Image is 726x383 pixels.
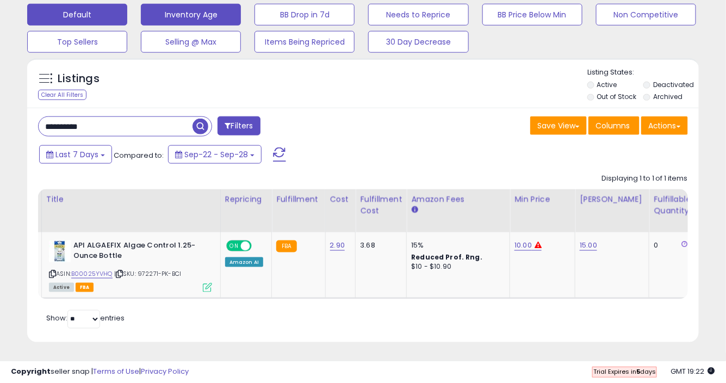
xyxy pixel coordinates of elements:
label: Archived [653,92,682,101]
button: Actions [641,116,688,135]
img: 41jc3OvKvZL._SL40_.jpg [49,240,71,262]
label: Deactivated [653,80,694,89]
span: Sep-22 - Sep-28 [184,149,248,160]
span: Last 7 Days [55,149,98,160]
div: Amazon AI [225,257,263,267]
div: 15% [411,240,501,250]
a: Terms of Use [93,366,139,376]
button: Last 7 Days [39,145,112,164]
span: ON [227,242,241,251]
span: | SKU: 972271-PK-BCI [114,269,181,278]
button: Items Being Repriced [255,31,355,53]
div: Displaying 1 to 1 of 1 items [601,174,688,184]
a: 2.90 [330,240,345,251]
div: [PERSON_NAME] [580,194,644,205]
div: 3.68 [360,240,398,250]
a: Privacy Policy [141,366,189,376]
button: Columns [588,116,640,135]
div: 0 [654,240,687,250]
a: 10.00 [514,240,532,251]
button: BB Price Below Min [482,4,582,26]
button: Sep-22 - Sep-28 [168,145,262,164]
div: ASIN: [49,240,212,291]
span: OFF [250,242,268,251]
span: Trial Expires in days [593,367,656,376]
div: Cost [330,194,351,205]
a: B00025YVHQ [71,269,113,279]
button: 30 Day Decrease [368,31,468,53]
b: Reduced Prof. Rng. [411,252,482,262]
div: $10 - $10.90 [411,262,501,271]
span: 2025-10-6 19:22 GMT [671,366,715,376]
button: Top Sellers [27,31,127,53]
span: Show: entries [46,313,125,324]
button: Selling @ Max [141,31,241,53]
small: FBA [276,240,296,252]
label: Active [597,80,617,89]
button: Needs to Reprice [368,4,468,26]
button: Save View [530,116,587,135]
div: Fulfillment [276,194,320,205]
strong: Copyright [11,366,51,376]
div: Min Price [514,194,570,205]
div: Fulfillment Cost [360,194,402,217]
p: Listing States: [587,67,699,78]
div: Amazon Fees [411,194,505,205]
span: Compared to: [114,150,164,160]
div: Clear All Filters [38,90,86,100]
button: BB Drop in 7d [255,4,355,26]
a: 15.00 [580,240,597,251]
div: Fulfillable Quantity [654,194,691,217]
div: seller snap | | [11,367,189,377]
span: FBA [76,283,94,292]
div: Repricing [225,194,267,205]
b: 5 [636,367,640,376]
span: All listings currently available for purchase on Amazon [49,283,74,292]
div: Title [46,194,216,205]
span: Columns [595,120,630,131]
button: Inventory Age [141,4,241,26]
h5: Listings [58,71,100,87]
button: Non Competitive [596,4,696,26]
button: Filters [218,116,260,135]
button: Default [27,4,127,26]
label: Out of Stock [597,92,637,101]
small: Amazon Fees. [411,205,418,215]
b: API ALGAEFIX Algae Control 1.25-Ounce Bottle [73,240,206,263]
